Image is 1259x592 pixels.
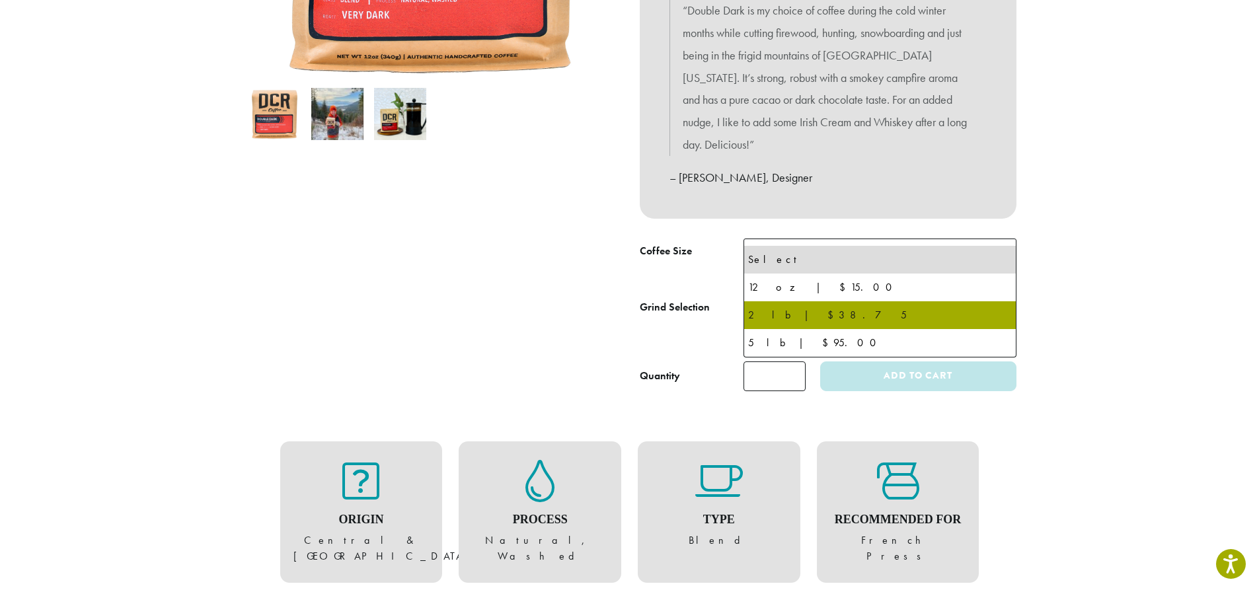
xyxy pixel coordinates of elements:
[248,88,301,140] img: Double Dark
[830,460,966,564] figure: French Press
[293,513,430,527] h4: Origin
[744,361,806,391] input: Product quantity
[640,368,680,384] div: Quantity
[744,239,1016,271] span: Select
[744,246,1016,274] li: Select
[830,513,966,527] h4: Recommended For
[748,277,1012,297] div: 12 oz | $15.00
[669,166,987,189] p: – [PERSON_NAME], Designer
[472,460,608,564] figure: Natural, Washed
[472,513,608,527] h4: Process
[374,88,426,140] img: Double Dark - Image 3
[311,88,363,140] img: Double Dark - Image 2
[749,242,796,268] span: Select
[820,361,1016,391] button: Add to cart
[651,513,787,527] h4: Type
[640,242,744,261] label: Coffee Size
[293,460,430,564] figure: Central & [GEOGRAPHIC_DATA]
[651,460,787,548] figure: Blend
[748,333,1012,353] div: 5 lb | $95.00
[640,298,744,317] label: Grind Selection
[748,305,1012,325] div: 2 lb | $38.75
